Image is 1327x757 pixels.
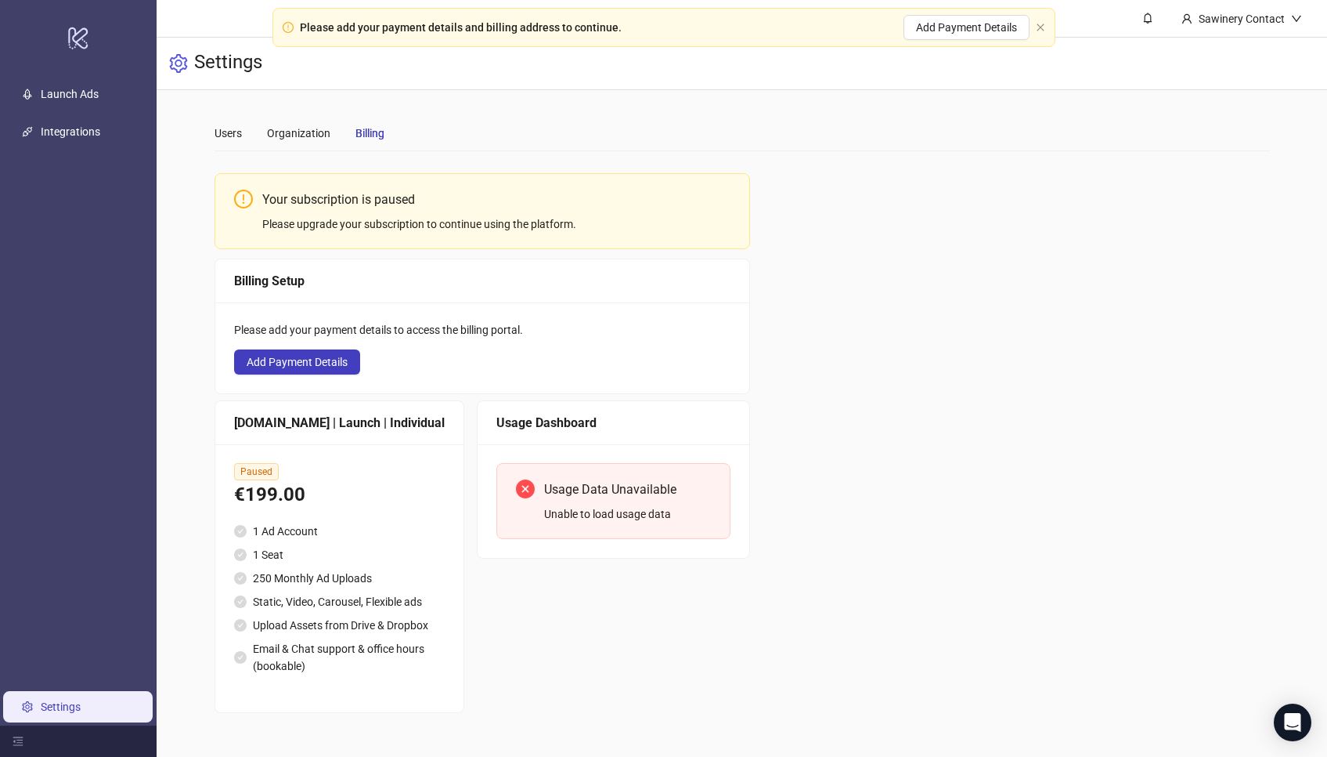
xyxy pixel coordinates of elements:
[496,413,730,433] div: Usage Dashboard
[1142,13,1153,24] span: bell
[234,593,445,610] li: Static, Video, Carousel, Flexible ads
[234,570,445,587] li: 250 Monthly Ad Uploads
[1036,23,1045,32] span: close
[283,22,294,33] span: exclamation-circle
[234,523,445,540] li: 1 Ad Account
[41,88,99,100] a: Launch Ads
[234,549,247,561] span: check-circle
[41,125,100,138] a: Integrations
[215,125,242,142] div: Users
[234,321,730,339] div: Please add your payment details to access the billing portal.
[234,651,247,664] span: check-circle
[1274,704,1311,741] div: Open Intercom Messenger
[267,125,330,142] div: Organization
[234,463,279,480] span: Paused
[1036,23,1045,33] button: close
[41,701,81,713] a: Settings
[234,271,730,291] div: Billing Setup
[516,480,535,498] span: close-circle
[903,15,1030,40] button: Add Payment Details
[234,619,247,632] span: check-circle
[355,125,384,142] div: Billing
[262,216,730,233] div: Please upgrade your subscription to continue using the platform.
[234,640,445,675] li: Email & Chat support & office hours (bookable)
[1192,10,1291,27] div: Sawinery Contact
[544,480,711,499] div: Usage Data Unavailable
[234,572,247,585] span: check-circle
[234,546,445,563] li: 1 Seat
[1181,13,1192,24] span: user
[916,21,1017,34] span: Add Payment Details
[234,413,445,433] div: [DOMAIN_NAME] | Launch | Individual
[169,54,188,73] span: setting
[13,736,23,747] span: menu-fold
[300,19,622,36] div: Please add your payment details and billing address to continue.
[1291,13,1302,24] span: down
[234,190,253,208] span: exclamation-circle
[234,525,247,538] span: check-circle
[234,596,247,608] span: check-circle
[234,480,445,510] div: €199.00
[544,505,711,523] div: Unable to load usage data
[234,350,360,375] button: Add Payment Details
[234,617,445,634] li: Upload Assets from Drive & Dropbox
[262,190,730,209] div: Your subscription is paused
[194,50,262,77] h3: Settings
[247,356,348,368] span: Add Payment Details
